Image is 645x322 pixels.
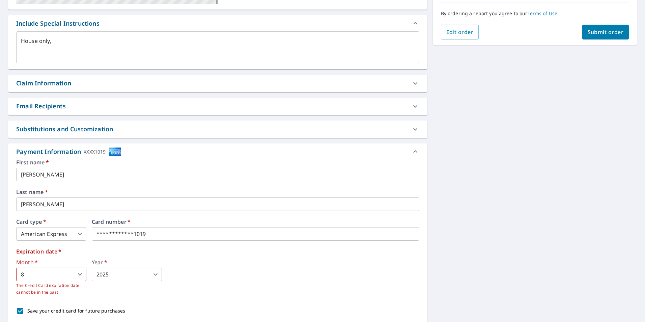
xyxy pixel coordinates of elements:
[8,98,427,115] div: Email Recipients
[109,147,121,156] img: cardImage
[27,307,125,314] p: Save your credit card for future purchases
[16,102,66,111] div: Email Recipients
[16,19,100,28] div: Include Special Instructions
[588,28,624,36] span: Submit order
[16,260,86,265] label: Month
[21,38,415,57] textarea: House only,
[16,147,121,156] div: Payment Information
[8,143,427,160] div: Payment InformationXXXX1019cardImage
[16,282,86,296] p: The Credit Card expiration date cannot be in the past
[446,28,474,36] span: Edit order
[92,260,162,265] label: Year
[582,25,629,39] button: Submit order
[92,268,162,281] div: 2025
[16,125,113,134] div: Substitutions and Customization
[84,147,106,156] div: XXXX1019
[8,75,427,92] div: Claim Information
[16,160,419,165] label: First name
[8,15,427,31] div: Include Special Instructions
[16,268,86,281] div: 8
[16,219,86,224] label: Card type
[441,25,479,39] button: Edit order
[92,219,419,224] label: Card number
[16,227,86,241] div: American Express
[16,79,71,88] div: Claim Information
[528,10,558,17] a: Terms of Use
[441,10,629,17] p: By ordering a report you agree to our
[8,120,427,138] div: Substitutions and Customization
[16,189,419,195] label: Last name
[16,249,419,254] label: Expiration date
